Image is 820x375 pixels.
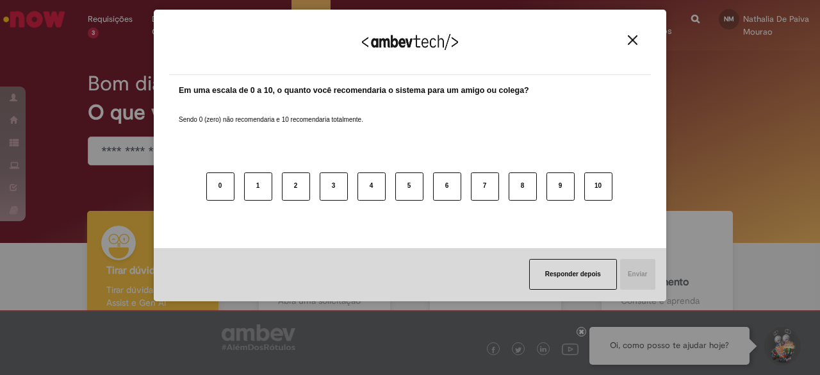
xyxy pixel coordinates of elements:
[357,172,386,201] button: 4
[395,172,423,201] button: 5
[179,100,363,124] label: Sendo 0 (zero) não recomendaria e 10 recomendaria totalmente.
[206,172,234,201] button: 0
[529,259,617,290] button: Responder depois
[244,172,272,201] button: 1
[584,172,612,201] button: 10
[282,172,310,201] button: 2
[624,35,641,46] button: Close
[546,172,575,201] button: 9
[628,35,637,45] img: Close
[433,172,461,201] button: 6
[471,172,499,201] button: 7
[320,172,348,201] button: 3
[179,85,529,97] label: Em uma escala de 0 a 10, o quanto você recomendaria o sistema para um amigo ou colega?
[362,34,458,50] img: Logo Ambevtech
[509,172,537,201] button: 8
